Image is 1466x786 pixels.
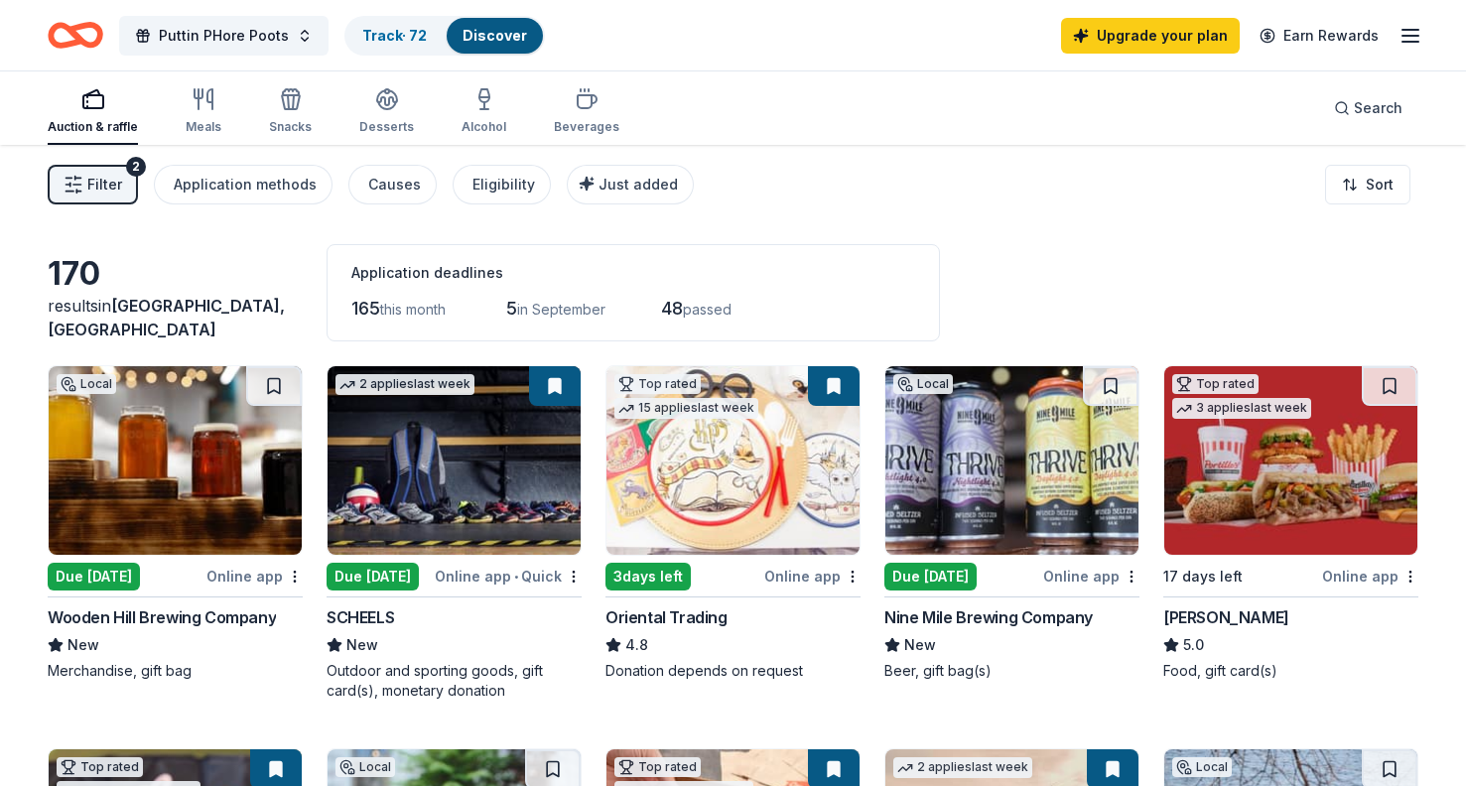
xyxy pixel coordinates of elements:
div: Due [DATE] [327,563,419,590]
div: Eligibility [472,173,535,196]
div: Merchandise, gift bag [48,661,303,681]
span: [GEOGRAPHIC_DATA], [GEOGRAPHIC_DATA] [48,296,285,339]
div: 3 applies last week [1172,398,1311,419]
div: Local [57,374,116,394]
img: Image for Nine Mile Brewing Company [885,366,1138,555]
span: this month [380,301,446,318]
div: Top rated [614,757,701,777]
span: 5.0 [1183,633,1204,657]
button: Filter2 [48,165,138,204]
div: Application methods [174,173,317,196]
span: Just added [599,176,678,193]
div: 3 days left [605,563,691,590]
div: Meals [186,119,221,135]
span: 5 [506,298,517,319]
div: Local [1172,757,1232,777]
div: Food, gift card(s) [1163,661,1418,681]
a: Earn Rewards [1248,18,1391,54]
div: Snacks [269,119,312,135]
div: SCHEELS [327,605,394,629]
img: Image for Oriental Trading [606,366,860,555]
div: Due [DATE] [884,563,977,590]
div: Nine Mile Brewing Company [884,605,1093,629]
div: 2 [126,157,146,177]
button: Just added [567,165,694,204]
div: 17 days left [1163,565,1243,589]
a: Discover [463,27,527,44]
div: Auction & raffle [48,119,138,135]
span: 4.8 [625,633,648,657]
span: Search [1354,96,1402,120]
button: Alcohol [462,79,506,145]
span: New [67,633,99,657]
div: results [48,294,303,341]
div: Desserts [359,119,414,135]
a: Image for Nine Mile Brewing CompanyLocalDue [DATE]Online appNine Mile Brewing CompanyNewBeer, gif... [884,365,1139,681]
button: Application methods [154,165,333,204]
button: Auction & raffle [48,79,138,145]
div: Top rated [1172,374,1259,394]
span: 165 [351,298,380,319]
div: Local [893,374,953,394]
a: Home [48,12,103,59]
span: New [904,633,936,657]
button: Beverages [554,79,619,145]
div: Local [335,757,395,777]
div: Wooden Hill Brewing Company [48,605,276,629]
span: • [514,569,518,585]
button: Snacks [269,79,312,145]
div: Outdoor and sporting goods, gift card(s), monetary donation [327,661,582,701]
div: Online app [764,564,861,589]
div: Online app Quick [435,564,582,589]
button: Desserts [359,79,414,145]
a: Image for Portillo'sTop rated3 applieslast week17 days leftOnline app[PERSON_NAME]5.0Food, gift c... [1163,365,1418,681]
a: Upgrade your plan [1061,18,1240,54]
img: Image for Wooden Hill Brewing Company [49,366,302,555]
div: Causes [368,173,421,196]
span: in [48,296,285,339]
button: Sort [1325,165,1410,204]
span: 48 [661,298,683,319]
div: 15 applies last week [614,398,758,419]
span: New [346,633,378,657]
button: Eligibility [453,165,551,204]
div: 170 [48,254,303,294]
a: Image for Wooden Hill Brewing CompanyLocalDue [DATE]Online appWooden Hill Brewing CompanyNewMerch... [48,365,303,681]
div: Beverages [554,119,619,135]
span: passed [683,301,732,318]
div: Beer, gift bag(s) [884,661,1139,681]
div: Due [DATE] [48,563,140,590]
a: Image for SCHEELS2 applieslast weekDue [DATE]Online app•QuickSCHEELSNewOutdoor and sporting goods... [327,365,582,701]
span: Filter [87,173,122,196]
div: 2 applies last week [335,374,474,395]
div: Top rated [57,757,143,777]
button: Search [1318,88,1418,128]
a: Track· 72 [362,27,427,44]
span: Sort [1366,173,1394,196]
button: Causes [348,165,437,204]
div: Donation depends on request [605,661,861,681]
div: 2 applies last week [893,757,1032,778]
div: Top rated [614,374,701,394]
button: Meals [186,79,221,145]
span: Puttin PHore Poots [159,24,289,48]
img: Image for SCHEELS [328,366,581,555]
button: Track· 72Discover [344,16,545,56]
div: Online app [1322,564,1418,589]
span: in September [517,301,605,318]
button: Puttin PHore Poots [119,16,329,56]
div: Online app [1043,564,1139,589]
div: Oriental Trading [605,605,728,629]
a: Image for Oriental TradingTop rated15 applieslast week3days leftOnline appOriental Trading4.8Dona... [605,365,861,681]
img: Image for Portillo's [1164,366,1417,555]
div: Online app [206,564,303,589]
div: Alcohol [462,119,506,135]
div: [PERSON_NAME] [1163,605,1289,629]
div: Application deadlines [351,261,915,285]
